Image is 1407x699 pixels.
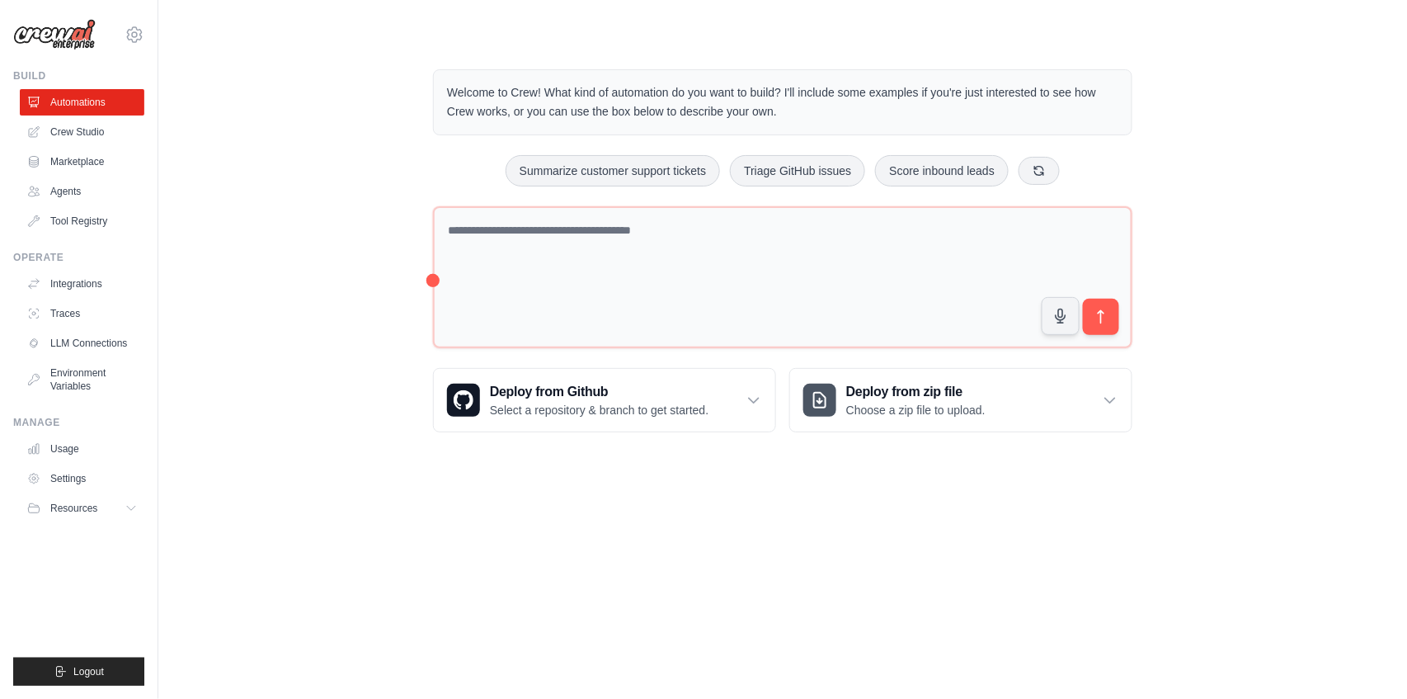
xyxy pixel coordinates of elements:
button: Triage GitHub issues [730,155,865,187]
span: Resources [50,502,97,515]
button: Score inbound leads [875,155,1009,187]
p: Welcome to Crew! What kind of automation do you want to build? I'll include some examples if you'... [447,83,1118,121]
div: Widget de chat [1325,620,1407,699]
a: Settings [20,465,144,492]
button: Resources [20,495,144,522]
div: Build [13,69,144,83]
a: Agents [20,178,144,205]
a: Usage [20,436,144,462]
button: Summarize customer support tickets [506,155,720,187]
a: Environment Variables [20,360,144,399]
a: Tool Registry [20,208,144,234]
p: Select a repository & branch to get started. [490,402,708,418]
h3: Deploy from Github [490,382,708,402]
a: Marketplace [20,149,144,175]
div: Operate [13,251,144,264]
a: LLM Connections [20,330,144,357]
img: Logo [13,19,96,50]
a: Integrations [20,271,144,297]
div: Manage [13,416,144,429]
button: Logout [13,658,144,686]
h3: Deploy from zip file [846,382,986,402]
a: Automations [20,89,144,116]
p: Choose a zip file to upload. [846,402,986,418]
iframe: Chat Widget [1325,620,1407,699]
a: Crew Studio [20,119,144,145]
span: Logout [73,665,104,678]
a: Traces [20,300,144,327]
